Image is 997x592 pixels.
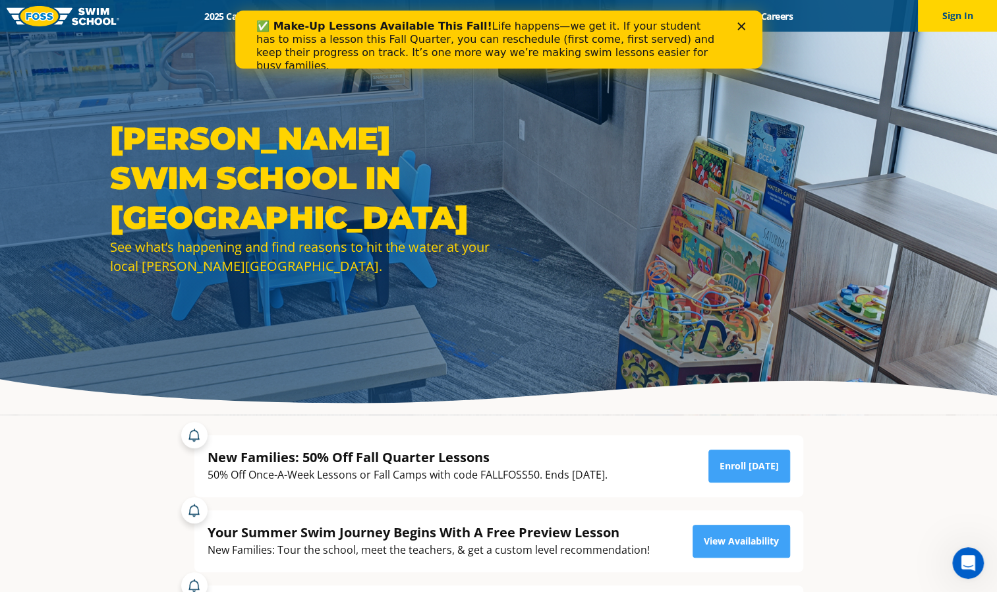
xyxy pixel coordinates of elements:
[708,450,790,483] a: Enroll [DATE]
[569,10,708,22] a: Swim Like [PERSON_NAME]
[110,119,492,237] h1: [PERSON_NAME] Swim School in [GEOGRAPHIC_DATA]
[749,10,804,22] a: Careers
[446,10,569,22] a: About [PERSON_NAME]
[21,9,257,22] b: ✅ Make-Up Lessons Available This Fall!
[275,10,331,22] a: Schools
[331,10,446,22] a: Swim Path® Program
[208,466,608,484] div: 50% Off Once-A-Week Lessons or Fall Camps with code FALLFOSS50. Ends [DATE].
[7,6,119,26] img: FOSS Swim School Logo
[193,10,275,22] a: 2025 Calendar
[708,10,749,22] a: Blog
[208,448,608,466] div: New Families: 50% Off Fall Quarter Lessons
[208,541,650,559] div: New Families: Tour the school, meet the teachers, & get a custom level recommendation!
[235,11,762,69] iframe: Intercom live chat banner
[208,523,650,541] div: Your Summer Swim Journey Begins With A Free Preview Lesson
[21,9,485,62] div: Life happens—we get it. If your student has to miss a lesson this Fall Quarter, you can reschedul...
[502,12,515,20] div: Close
[110,237,492,276] div: See what’s happening and find reasons to hit the water at your local [PERSON_NAME][GEOGRAPHIC_DATA].
[693,525,790,558] a: View Availability
[952,547,984,579] iframe: Intercom live chat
